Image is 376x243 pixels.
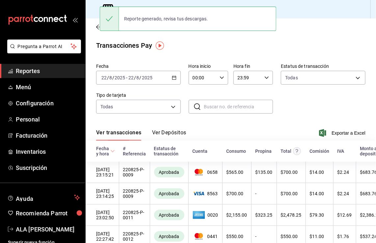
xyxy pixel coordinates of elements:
input: -- [128,75,134,80]
span: $ 700.00 [281,170,298,175]
span: Recomienda Parrot [16,209,80,218]
span: Aprobada [156,170,182,175]
span: Menú [16,83,80,92]
span: $ 11.00 [310,234,324,239]
span: - [126,75,127,80]
td: 220825-P-0009 [119,183,150,204]
span: $ 12.69 [337,212,352,218]
div: Propina [255,148,272,154]
span: Aprobada [156,234,182,239]
span: $ 2.24 [337,170,349,175]
div: Total [281,148,291,154]
label: Tipo de tarjeta [96,93,181,98]
div: Transacciones cobradas de manera exitosa. [154,188,184,199]
span: Suscripción [16,163,80,172]
span: $ 565.00 [227,170,244,175]
input: -- [101,75,107,80]
span: $ 550.00 [281,234,298,239]
span: 0441 [193,233,218,240]
td: 220825-P-0009 [119,162,150,183]
button: Exportar a Excel [320,129,365,137]
span: Aprobada [156,212,182,218]
span: / [134,75,136,80]
div: # Referencia [123,146,146,156]
input: Buscar no. de referencia [204,100,273,113]
a: Pregunta a Parrot AI [5,48,81,55]
label: Estatus de transacción [281,64,365,69]
span: $ 700.00 [227,191,244,196]
span: $ 14.00 [310,170,324,175]
div: Consumo [226,148,246,154]
div: Transacciones cobradas de manera exitosa. [154,231,184,242]
span: 8563 [193,191,218,196]
span: $ 2,155.00 [227,212,247,218]
svg: Este monto equivale al total pagado por el comensal antes de aplicar Comisión e IVA. [293,147,301,155]
div: Todas [100,103,113,110]
span: / [140,75,142,80]
span: $ 1.76 [337,234,349,239]
div: Transacciones cobradas de manera exitosa. [154,210,184,220]
label: Fecha [96,64,181,69]
span: Fecha y hora [96,146,115,156]
button: Ver transacciones [96,129,142,141]
span: 0658 [193,169,218,175]
input: ---- [114,75,125,80]
button: Ver Depósitos [152,129,186,141]
span: ALA [PERSON_NAME] [16,225,80,234]
td: - [251,183,277,204]
td: [DATE] 23:02:50 [86,204,119,226]
span: $ 135.00 [255,170,273,175]
td: 220825-P-0011 [119,204,150,226]
span: Pregunta a Parrot AI [18,43,71,50]
div: Cuenta [192,148,207,154]
span: Personal [16,115,80,124]
span: Configuración [16,99,80,108]
td: [DATE] 23:14:25 [86,183,119,204]
span: / [112,75,114,80]
div: navigation tabs [96,129,186,141]
div: Estatus de transacción [154,146,184,156]
span: $ 550.00 [227,234,244,239]
span: Ayuda [16,194,71,202]
span: $ 14.00 [310,191,324,196]
span: 0020 [193,210,218,220]
button: open_drawer_menu [72,17,78,22]
input: -- [109,75,112,80]
span: $ 323.25 [255,212,273,218]
input: -- [136,75,140,80]
img: Tooltip marker [156,41,164,50]
span: / [107,75,109,80]
button: Pregunta a Parrot AI [7,40,81,53]
td: [DATE] 23:15:21 [86,162,119,183]
label: Hora fin [233,64,273,69]
input: ---- [142,75,153,80]
span: Facturación [16,131,80,140]
span: Inventarios [16,147,80,156]
div: Comisión [309,148,329,154]
span: Reportes [16,67,80,75]
span: Aprobada [156,191,182,196]
span: $ 2.24 [337,191,349,196]
button: Regresar [96,24,130,30]
span: Todas [285,74,298,81]
div: Transacciones Pay [96,40,152,50]
div: Fecha y hora [96,146,109,156]
span: $ 700.00 [281,191,298,196]
div: Transacciones cobradas de manera exitosa. [154,167,184,177]
span: $ 2,478.25 [281,212,302,218]
div: Reporte generado, revisa tus descargas. [119,12,213,26]
span: $ 79.30 [310,212,324,218]
label: Hora inicio [189,64,228,69]
div: IVA [337,148,344,154]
